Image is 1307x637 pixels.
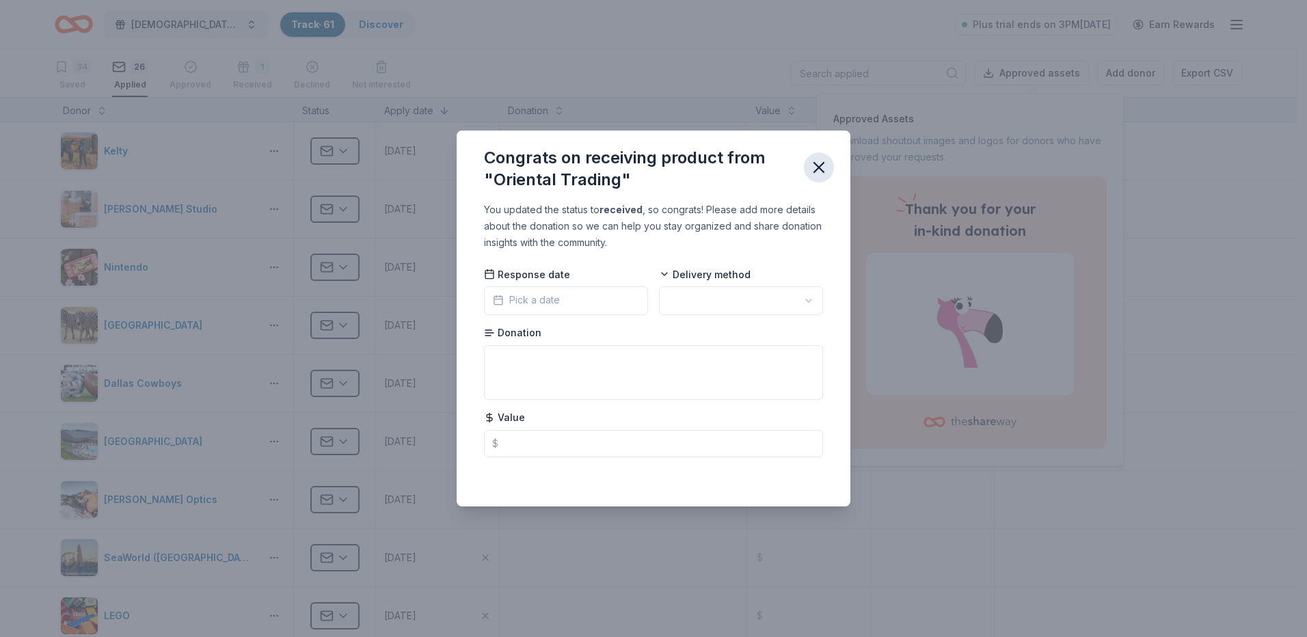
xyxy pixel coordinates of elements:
span: Value [484,411,525,424]
div: You updated the status to , so congrats! Please add more details about the donation so we can hel... [484,202,823,251]
span: Pick a date [493,292,560,308]
span: Donation [484,326,541,340]
span: Response date [484,268,570,282]
div: Congrats on receiving product from "Oriental Trading" [484,147,793,191]
button: Pick a date [484,286,648,315]
span: Delivery method [659,268,751,282]
b: received [599,204,643,215]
